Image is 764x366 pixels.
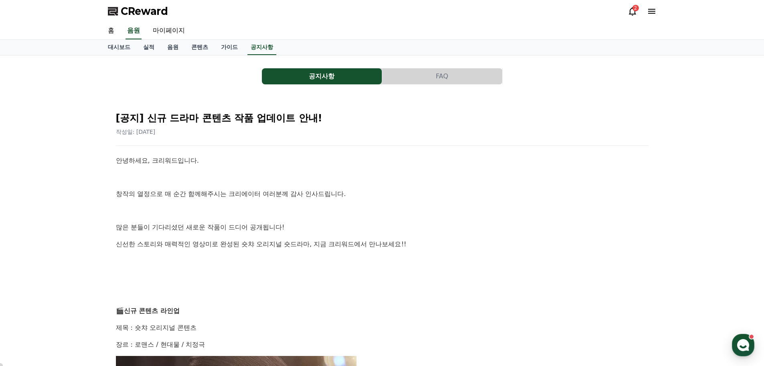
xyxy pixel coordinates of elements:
[628,6,637,16] a: 2
[116,339,648,350] p: 장르 : 로맨스 / 현대물 / 치정극
[121,5,168,18] span: CReward
[146,22,191,39] a: 마이페이지
[137,40,161,55] a: 실적
[116,112,648,125] h2: [공지] 신규 드라마 콘텐츠 작품 업데이트 안내!
[108,5,168,18] a: CReward
[215,40,244,55] a: 가이드
[126,22,142,39] a: 음원
[116,222,648,233] p: 많은 분들이 기다리셨던 새로운 작품이 드디어 공개됩니다!
[382,68,502,84] button: FAQ
[101,40,137,55] a: 대시보드
[382,68,503,84] a: FAQ
[124,307,180,315] strong: 신규 콘텐츠 라인업
[116,307,124,315] span: 🎬
[101,22,121,39] a: 홈
[116,189,648,199] p: 창작의 열정으로 매 순간 함께해주시는 크리에이터 여러분께 감사 인사드립니다.
[116,239,648,249] p: 신선한 스토리와 매력적인 영상미로 완성된 숏챠 오리지널 숏드라마, 지금 크리워드에서 만나보세요!!
[262,68,382,84] button: 공지사항
[247,40,276,55] a: 공지사항
[185,40,215,55] a: 콘텐츠
[116,129,156,135] span: 작성일: [DATE]
[632,5,639,11] div: 2
[116,323,648,333] p: 제목 : 숏챠 오리지널 콘텐츠
[116,155,648,166] p: 안녕하세요, 크리워드입니다.
[161,40,185,55] a: 음원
